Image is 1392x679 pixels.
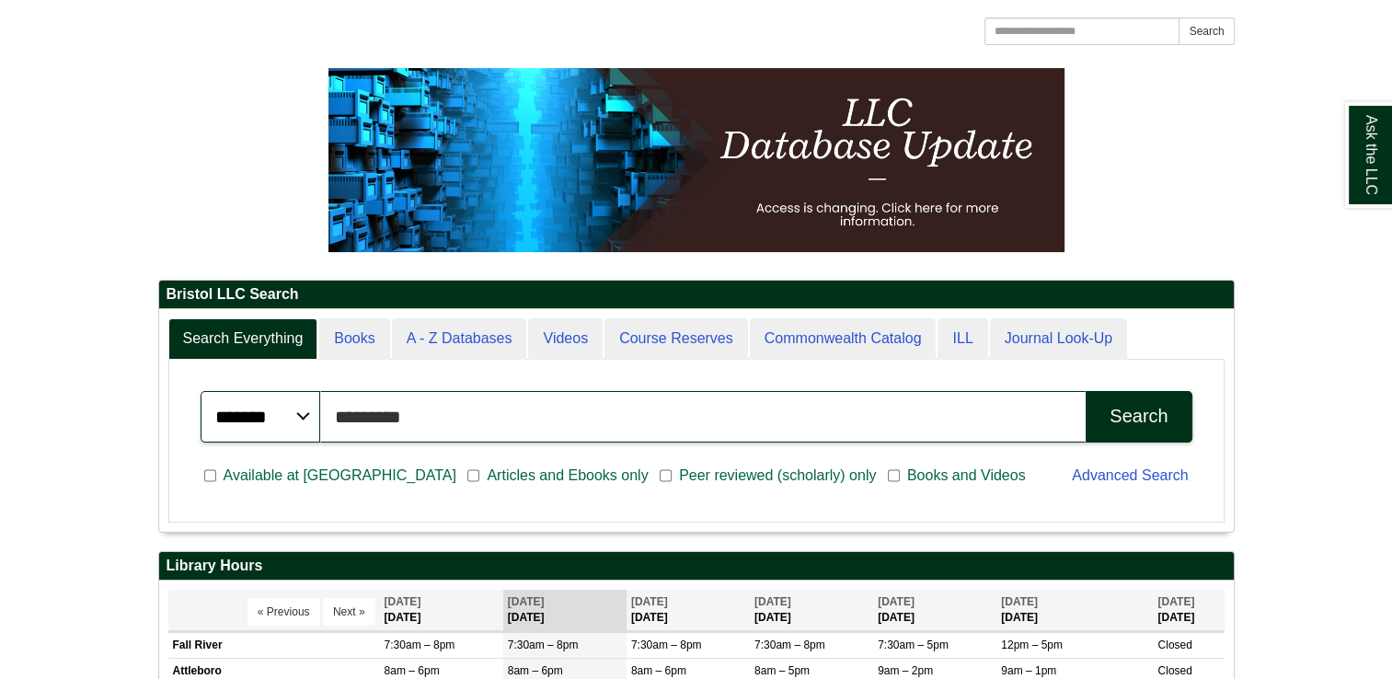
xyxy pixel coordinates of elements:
span: 7:30am – 8pm [385,639,455,651]
a: A - Z Databases [392,318,527,360]
button: Search [1179,17,1234,45]
span: 9am – 1pm [1001,664,1056,677]
span: 8am – 6pm [508,664,563,677]
button: Search [1086,391,1191,443]
span: 7:30am – 8pm [508,639,579,651]
h2: Bristol LLC Search [159,281,1234,309]
a: Videos [528,318,603,360]
span: 7:30am – 5pm [878,639,949,651]
a: Course Reserves [604,318,748,360]
span: 9am – 2pm [878,664,933,677]
span: [DATE] [754,595,791,608]
th: [DATE] [750,590,873,631]
th: [DATE] [1153,590,1224,631]
th: [DATE] [627,590,750,631]
span: Available at [GEOGRAPHIC_DATA] [216,465,464,487]
img: HTML tutorial [328,68,1064,252]
span: Peer reviewed (scholarly) only [672,465,883,487]
span: [DATE] [878,595,915,608]
a: Books [319,318,389,360]
input: Articles and Ebooks only [467,467,479,484]
span: Closed [1157,664,1191,677]
a: ILL [938,318,987,360]
span: 8am – 5pm [754,664,810,677]
div: Search [1110,406,1168,427]
a: Commonwealth Catalog [750,318,937,360]
span: 12pm – 5pm [1001,639,1063,651]
td: Fall River [168,632,380,658]
th: [DATE] [996,590,1153,631]
th: [DATE] [503,590,627,631]
span: 7:30am – 8pm [754,639,825,651]
span: [DATE] [1157,595,1194,608]
span: [DATE] [1001,595,1038,608]
button: Next » [323,598,375,626]
button: « Previous [247,598,320,626]
a: Advanced Search [1072,467,1188,483]
span: Closed [1157,639,1191,651]
span: Articles and Ebooks only [479,465,655,487]
span: [DATE] [385,595,421,608]
input: Available at [GEOGRAPHIC_DATA] [204,467,216,484]
h2: Library Hours [159,552,1234,581]
th: [DATE] [873,590,996,631]
a: Search Everything [168,318,318,360]
span: [DATE] [631,595,668,608]
span: Books and Videos [900,465,1033,487]
span: 7:30am – 8pm [631,639,702,651]
span: 8am – 6pm [385,664,440,677]
span: [DATE] [508,595,545,608]
span: 8am – 6pm [631,664,686,677]
input: Peer reviewed (scholarly) only [660,467,672,484]
th: [DATE] [380,590,503,631]
a: Journal Look-Up [990,318,1127,360]
input: Books and Videos [888,467,900,484]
